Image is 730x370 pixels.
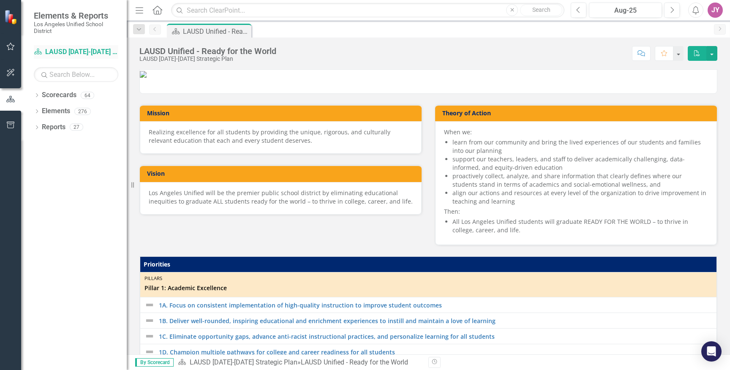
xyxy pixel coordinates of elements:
[452,189,708,206] li: align our actions and resources at every level of the organization to drive improvement in teachi...
[178,358,422,367] div: »
[42,122,65,132] a: Reports
[452,155,708,172] li: support our teachers, leaders, and staff to deliver academically challenging, data-informed, and ...
[520,4,562,16] button: Search
[34,21,118,35] small: Los Angeles Unified School District
[171,3,564,18] input: Search ClearPoint...
[140,71,147,78] img: LAUSD_combo_seal_wordmark%20v2.png
[144,331,155,341] img: Not Defined
[592,5,659,16] div: Aug-25
[190,358,297,366] a: LAUSD [DATE]-[DATE] Strategic Plan
[183,26,249,37] div: LAUSD Unified - Ready for the World
[452,138,708,155] li: learn from our community and bring the lived experiences of our students and families into our pl...
[4,10,19,24] img: ClearPoint Strategy
[159,318,712,324] a: 1B. Deliver well-rounded, inspiring educational and enrichment experiences to instill and maintai...
[81,92,94,99] div: 64
[442,110,713,116] h3: Theory of Action
[444,128,708,234] div: Then:
[708,3,723,18] button: JY
[147,170,417,177] h3: Vision
[70,124,83,131] div: 27
[139,56,276,62] div: LAUSD [DATE]-[DATE] Strategic Plan
[144,316,155,326] img: Not Defined
[34,11,118,21] span: Elements & Reports
[42,106,70,116] a: Elements
[159,333,712,340] a: 1C. Eliminate opportunity gaps, advance anti-racist instructional practices, and personalize lear...
[159,349,712,355] a: 1D. Champion multiple pathways for college and career readiness for all students
[42,90,76,100] a: Scorecards
[144,300,155,310] img: Not Defined
[532,6,550,13] span: Search
[452,218,708,234] li: All Los Angeles Unified students will graduate READY FOR THE WORLD – to thrive in college, career...
[589,3,662,18] button: Aug-25
[147,110,417,116] h3: Mission
[74,108,91,115] div: 276
[701,341,722,362] div: Open Intercom Messenger
[149,128,413,145] div: Realizing excellence for all students by providing the unique, rigorous, and culturally relevant ...
[301,358,408,366] div: LAUSD Unified - Ready for the World
[144,275,712,282] div: Pillars
[135,358,174,367] span: By Scorecard
[34,67,118,82] input: Search Below...
[452,172,708,189] li: proactively collect, analyze, and share information that clearly defines where our students stand...
[144,284,712,292] span: Pillar 1: Academic Excellence
[34,47,118,57] a: LAUSD [DATE]-[DATE] Strategic Plan
[159,302,712,308] a: 1A. Focus on consistent implementation of high-quality instruction to improve student outcomes
[139,46,276,56] div: LAUSD Unified - Ready for the World
[149,189,413,206] div: Los Angeles Unified will be the premier public school district by eliminating educational inequit...
[144,347,155,357] img: Not Defined
[444,128,472,136] span: When we:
